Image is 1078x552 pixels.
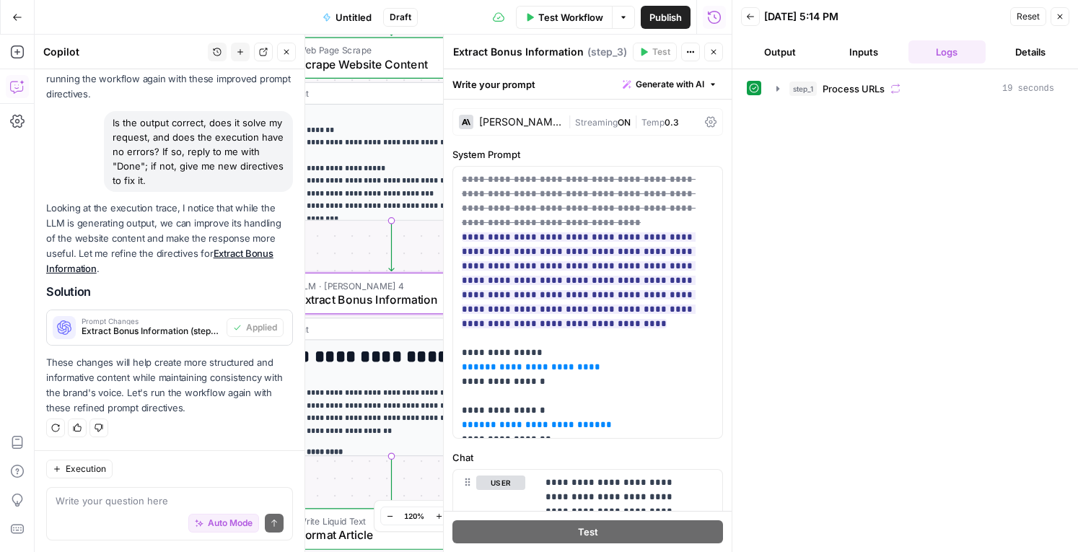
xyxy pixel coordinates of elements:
span: LLM · [PERSON_NAME] 4 [298,279,478,292]
button: Publish [641,6,691,29]
textarea: Extract Bonus Information [453,45,584,59]
label: Chat [452,450,723,465]
span: Execution [66,463,106,476]
span: Test Workflow [538,10,603,25]
span: Extract Bonus Information [298,291,478,308]
button: Test [452,520,723,543]
span: Generate with AI [636,78,704,91]
span: ON [618,117,631,128]
button: Logs [908,40,986,63]
g: Edge from step_3 to step_4 [389,455,394,506]
p: Looking at the execution trace, I notice that while the LLM is generating output, we can improve ... [46,201,293,277]
span: step_1 [789,82,817,96]
g: Edge from step_2 to step_3 [389,220,394,271]
button: Execution [46,460,113,478]
button: Untitled [314,6,380,29]
button: Reset [1010,7,1046,26]
span: Streaming [575,117,618,128]
button: Details [991,40,1069,63]
span: Test [578,525,598,539]
span: 120% [404,510,424,522]
span: Applied [246,321,277,334]
button: Inputs [825,40,903,63]
button: 19 seconds [768,77,1063,100]
a: Extract Bonus Information [46,247,273,274]
button: Auto Mode [188,514,259,533]
div: Output [281,322,478,336]
button: Test [633,43,677,61]
button: Output [741,40,819,63]
span: Draft [390,11,411,24]
span: Process URLs [823,82,885,96]
span: Auto Mode [208,517,253,530]
div: Copilot [43,45,203,59]
button: user [476,476,525,490]
label: System Prompt [452,147,723,162]
span: Prompt Changes [82,317,221,325]
span: Test [652,45,670,58]
span: | [568,114,575,128]
h2: Solution [46,285,293,299]
span: | [631,114,641,128]
p: These changes will help create more structured and informative content while maintaining consiste... [46,355,293,416]
span: Temp [641,117,665,128]
div: Is the output correct, does it solve my request, and does the execution have no errors? If so, re... [104,111,293,192]
span: Extract Bonus Information (step_3) [82,325,221,338]
span: Scrape Website Content [298,56,478,73]
button: Applied [227,318,284,337]
div: Write your prompt [444,69,732,99]
span: Format Article [298,526,477,543]
div: Output [281,87,478,100]
span: Reset [1017,10,1040,23]
span: 0.3 [665,117,679,128]
button: Test Workflow [516,6,612,29]
span: Publish [649,10,682,25]
span: Untitled [336,10,372,25]
span: 19 seconds [1002,82,1054,95]
button: Generate with AI [617,75,723,94]
span: Web Page Scrape [298,43,478,57]
div: [PERSON_NAME] 4 [479,117,562,127]
span: ( step_3 ) [587,45,627,59]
